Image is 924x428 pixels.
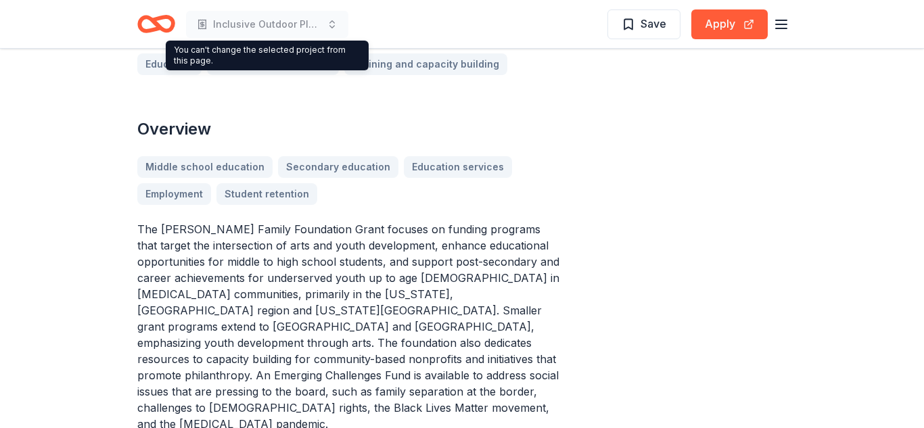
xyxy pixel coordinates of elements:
h2: Overview [137,118,559,140]
a: Training and capacity building [344,53,507,75]
button: Apply [691,9,768,39]
span: Save [641,15,666,32]
button: Save [607,9,680,39]
a: Education [137,53,202,75]
button: Inclusive Outdoor Play Area [186,11,348,38]
span: Inclusive Outdoor Play Area [213,16,321,32]
div: You can't change the selected project from this page. [166,41,369,70]
a: Home [137,8,175,40]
